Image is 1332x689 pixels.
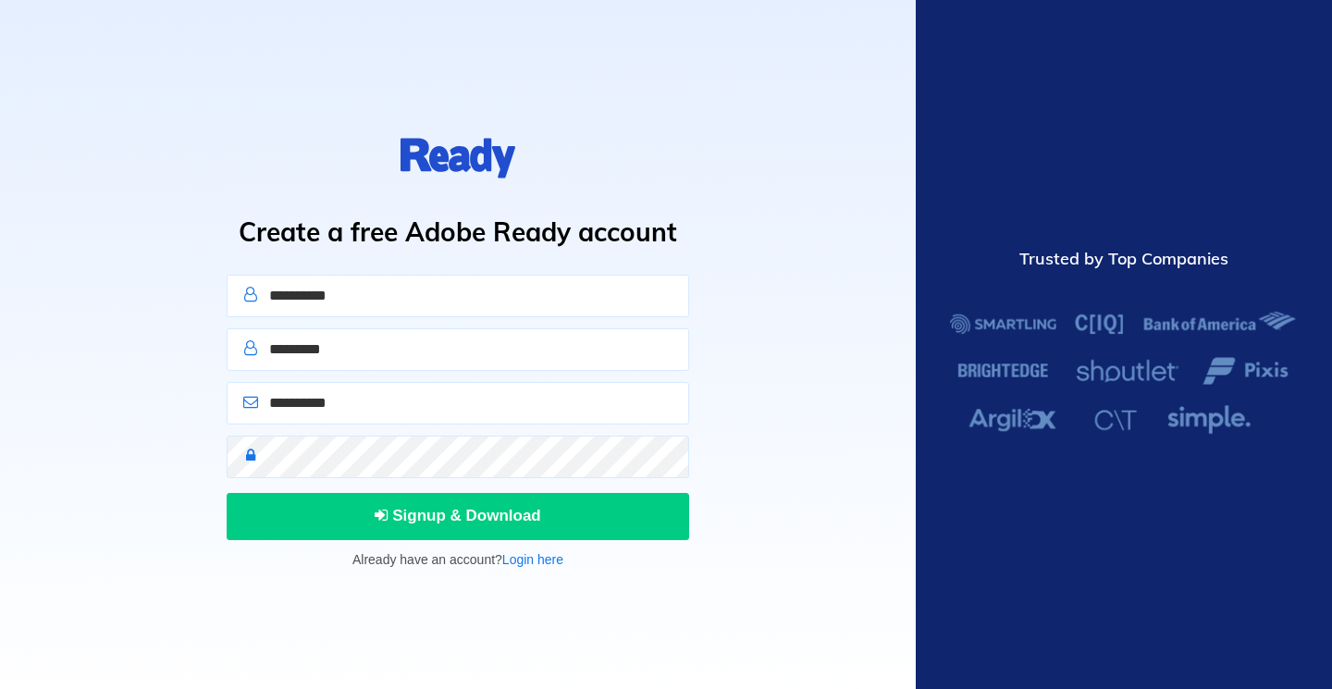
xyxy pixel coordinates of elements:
[502,552,563,567] a: Login here
[401,133,515,183] img: logo
[948,303,1300,443] img: Adobe Ready Customers
[375,507,541,524] span: Signup & Download
[227,493,689,539] button: Signup & Download
[948,247,1300,271] div: Trusted by Top Companies
[227,549,689,570] p: Already have an account?
[220,213,696,252] h1: Create a free Adobe Ready account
